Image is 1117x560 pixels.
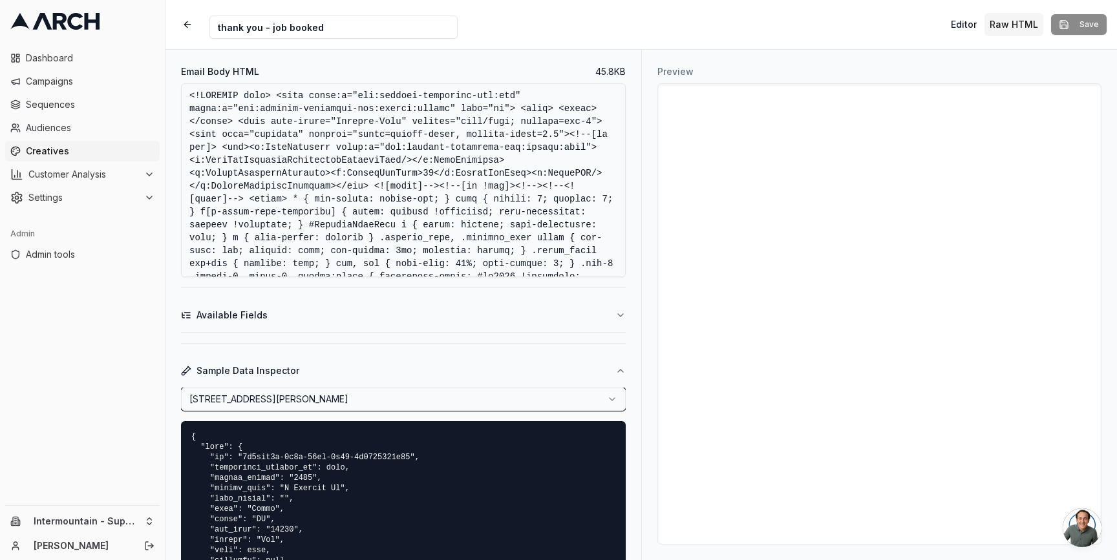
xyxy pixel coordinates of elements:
[26,75,154,88] span: Campaigns
[28,191,139,204] span: Settings
[209,16,458,39] input: Internal Creative Name
[197,364,299,377] span: Sample Data Inspector
[5,164,160,185] button: Customer Analysis
[5,48,160,68] a: Dashboard
[197,309,268,322] span: Available Fields
[5,511,160,532] button: Intermountain - Superior Water & Air
[657,65,1101,78] h3: Preview
[984,13,1043,36] button: Toggle custom HTML
[595,65,626,78] span: 45.8 KB
[26,145,154,158] span: Creatives
[5,94,160,115] a: Sequences
[5,141,160,161] a: Creatives
[181,83,626,277] textarea: <!LOREMIP dolo> <sita conse:a="eli:seddoei-temporinc-utl:etd" magna:a="eni:adminim-veniamqui-nos:...
[26,248,154,261] span: Admin tools
[34,539,130,552] a: [PERSON_NAME]
[658,84,1101,544] iframe: Preview for thank you - job booked
[5,118,160,138] a: Audiences
[5,187,160,208] button: Settings
[26,98,154,111] span: Sequences
[181,354,626,388] button: Sample Data Inspector
[5,244,160,265] a: Admin tools
[5,71,160,92] a: Campaigns
[26,121,154,134] span: Audiences
[34,515,139,527] span: Intermountain - Superior Water & Air
[181,67,259,76] label: Email Body HTML
[1063,508,1101,547] a: Open chat
[140,537,158,555] button: Log out
[946,13,982,36] button: Toggle editor
[28,168,139,181] span: Customer Analysis
[5,223,160,244] div: Admin
[26,52,154,65] span: Dashboard
[181,298,626,332] button: Available Fields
